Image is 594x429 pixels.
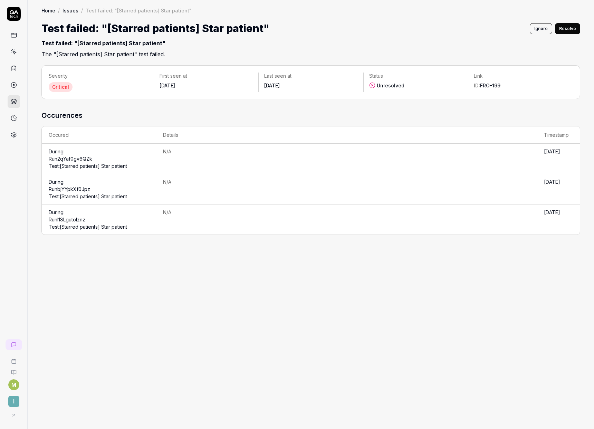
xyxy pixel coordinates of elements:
time: [DATE] [544,209,560,215]
a: Book a call with us [3,353,25,364]
div: / [58,7,60,14]
p: Status [369,73,463,79]
th: Details [156,126,537,144]
div: N/A [163,148,530,155]
time: [DATE] [544,149,560,154]
button: Ignore [530,23,552,34]
p: Link [474,73,567,79]
p: First seen at [160,73,253,79]
time: [DATE] [264,83,280,88]
button: Resolve [555,23,580,34]
h2: The "[Starred patients] Star patient" test failed. [41,36,580,58]
div: N/A [163,209,530,216]
div: / [81,7,83,14]
a: Run2qYaf0gv6QZkTest:[Starred patients] Star patient [49,156,127,169]
p: Last seen at [264,73,358,79]
th: Timestamp [537,126,580,144]
a: RunbjYYpkXf0JpzTest:[Starred patients] Star patient [49,186,127,199]
button: I [3,390,25,408]
th: Occured [42,126,156,144]
td: During: [42,174,156,204]
td: During: [42,144,156,174]
a: Runl1SLgutoIznzTest:[Starred patients] Star patient [49,217,127,230]
div: Test failed: "[Starred patients] Star patient" [41,39,288,50]
span: I [8,396,19,407]
div: Unresolved [369,82,463,89]
a: New conversation [6,339,22,350]
div: N/A [163,178,530,185]
a: Issues [63,7,78,14]
p: Severity [49,73,148,79]
span: ID: [474,83,480,88]
time: [DATE] [160,83,175,88]
div: Test failed: "[Starred patients] Star patient" [86,7,192,14]
td: During: [42,204,156,235]
h3: Occurences [41,110,580,121]
a: FRO-199 [480,83,500,88]
time: [DATE] [544,179,560,185]
button: M [8,379,19,390]
a: Documentation [3,364,25,375]
a: Home [41,7,55,14]
h1: Test failed: "[Starred patients] Star patient" [41,21,269,36]
div: Critical [49,82,73,92]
